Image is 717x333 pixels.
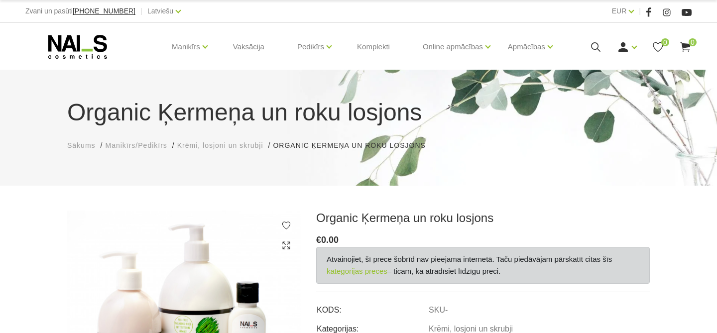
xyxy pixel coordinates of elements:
span: 0.00 [321,235,339,245]
span: | [140,5,142,17]
div: Zvani un pasūti [25,5,135,17]
a: Apmācības [508,27,545,67]
a: Vaksācija [225,23,272,71]
a: Sākums [67,140,96,151]
span: Krēmi, losjoni un skrubji [177,141,263,149]
a: 0 [679,41,692,53]
a: SKU- [429,306,448,315]
h1: Organic Ķermeņa un roku losjons [67,95,650,130]
a: Krēmi, losjoni un skrubji [177,140,263,151]
span: 0 [689,38,697,46]
span: 0 [661,38,669,46]
a: Manikīrs [172,27,200,67]
a: 0 [652,41,664,53]
a: Latviešu [147,5,173,17]
a: Pedikīrs [297,27,324,67]
a: kategorijas preces [327,265,387,277]
a: Komplekti [349,23,398,71]
a: Online apmācības [423,27,483,67]
div: Atvainojiet, šī prece šobrīd nav pieejama internetā. Taču piedāvājam pārskatīt citas šīs – ticam,... [316,247,650,284]
td: KODS: [316,297,428,316]
a: EUR [612,5,627,17]
a: [PHONE_NUMBER] [73,7,135,15]
h3: Organic Ķermeņa un roku losjons [316,211,650,225]
li: Organic Ķermeņa un roku losjons [273,140,435,151]
span: Manikīrs/Pedikīrs [105,141,167,149]
span: € [316,235,321,245]
a: Manikīrs/Pedikīrs [105,140,167,151]
span: Sākums [67,141,96,149]
span: | [639,5,641,17]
